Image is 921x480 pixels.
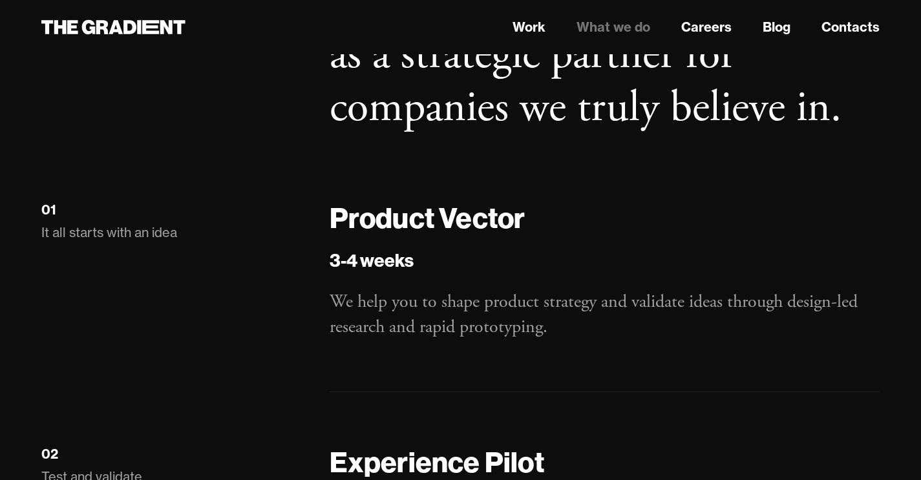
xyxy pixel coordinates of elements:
[41,202,56,218] div: 01
[763,17,790,37] a: Blog
[41,224,304,242] p: It all starts with an idea
[821,17,880,37] a: Contacts
[681,17,732,37] a: Careers
[513,17,545,37] a: Work
[41,446,58,463] div: 02
[577,17,650,37] a: What we do
[330,247,880,274] h5: 3-4 weeks
[330,200,880,236] h4: Product Vector
[330,289,880,340] p: We help you to shape product strategy and validate ideas through design-led research and rapid pr...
